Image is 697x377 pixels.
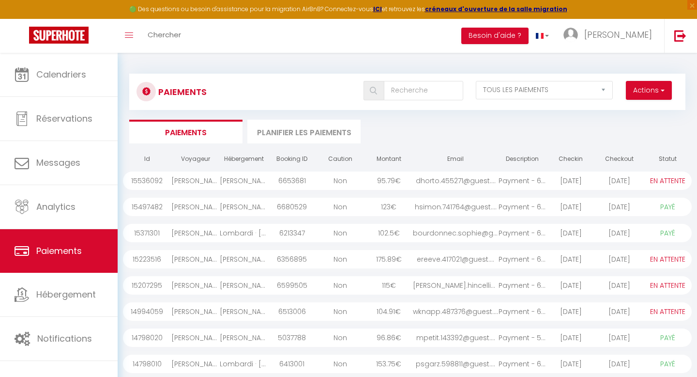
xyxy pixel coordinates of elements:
div: wknapp.487376@guest.... [413,302,498,321]
th: Email [413,151,498,168]
li: Planifier les paiements [247,120,361,143]
span: Hébergement [36,288,96,300]
div: 6513006 [268,302,317,321]
div: [DATE] [546,250,595,268]
div: 6413001 [268,355,317,373]
th: Checkin [546,151,595,168]
div: 104.91 [364,302,413,321]
div: Non [316,355,364,373]
img: Super Booking [29,27,89,44]
span: € [395,359,401,369]
div: [PERSON_NAME] Misano 2 personnes lit 160 [220,172,268,190]
input: Recherche [384,81,463,100]
div: dhorto.455271@guest.... [413,172,498,190]
div: 15223516 [123,250,171,268]
div: [PERSON_NAME] [171,302,220,321]
span: Analytics [36,201,76,213]
div: [PERSON_NAME] · Villa Misano chambre 2 personnes lit king size [220,198,268,216]
div: Non [316,250,364,268]
div: [PERSON_NAME] [171,172,220,190]
div: 6653681 [268,172,317,190]
div: [DATE] [595,250,643,268]
a: créneaux d'ouverture de la salle migration [425,5,567,13]
button: Besoin d'aide ? [461,28,529,44]
div: [PERSON_NAME] · Villa Misano chambre 4 personnes [220,250,268,268]
div: Payment - 6213347 - ... [499,224,547,242]
div: [DATE] [546,198,595,216]
th: Id [123,151,171,168]
th: Checkout [595,151,643,168]
div: 15207295 [123,276,171,295]
div: Non [316,198,364,216]
div: Payment - 6413001 - ... [499,355,547,373]
button: Actions [626,81,672,100]
th: Booking ID [268,151,317,168]
div: 115 [364,276,413,295]
div: 6680529 [268,198,317,216]
div: Non [316,329,364,347]
div: Payment - 6599505 - ... [499,276,547,295]
th: Caution [316,151,364,168]
div: 96.86 [364,329,413,347]
div: [DATE] [546,172,595,190]
div: [PERSON_NAME] [171,276,220,295]
div: 15371301 [123,224,171,242]
div: [DATE] [546,276,595,295]
div: Non [316,224,364,242]
div: psgarz.598811@guest.... [413,355,498,373]
div: mpetit.143392@guest.... [413,329,498,347]
div: ereeve.417021@guest.... [413,250,498,268]
img: ... [563,28,578,42]
a: Chercher [140,19,188,53]
div: 15497482 [123,198,171,216]
a: ICI [373,5,382,13]
div: Non [316,302,364,321]
div: [DATE] [595,276,643,295]
span: € [390,281,396,290]
div: [PERSON_NAME] · Villa Misano chambre 2 personnes lit king size [220,276,268,295]
div: [DATE] [595,198,643,216]
div: [DATE] [546,302,595,321]
span: Calendriers [36,68,86,80]
div: Payment - 6356895 - ... [499,250,547,268]
div: 14798010 [123,355,171,373]
th: Statut [643,151,692,168]
div: Non [316,172,364,190]
div: hsimon.741764@guest.... [413,198,498,216]
div: [DATE] [546,329,595,347]
div: 14798020 [123,329,171,347]
li: Paiements [129,120,242,143]
div: [PERSON_NAME] [171,355,220,373]
th: Voyageur [171,151,220,168]
div: [PERSON_NAME] [171,198,220,216]
div: Payment - 5037788 - ... [499,329,547,347]
div: [DATE] [546,355,595,373]
span: € [394,228,400,238]
span: Notifications [37,332,92,345]
th: Description [499,151,547,168]
div: 175.89 [364,250,413,268]
div: 14994059 [123,302,171,321]
div: [PERSON_NAME] [171,250,220,268]
span: € [395,333,401,343]
h3: Paiements [158,81,207,103]
div: Lombardi · [GEOGRAPHIC_DATA], Chambre 2 personnes avec [PERSON_NAME] [220,355,268,373]
div: 15536092 [123,172,171,190]
div: bourdonnec.sophie@gm... [413,224,498,242]
a: ... [PERSON_NAME] [556,19,664,53]
th: Hébergement [220,151,268,168]
div: [PERSON_NAME] [171,329,220,347]
div: [PERSON_NAME].hincellin@... [413,276,498,295]
th: Montant [364,151,413,168]
div: [PERSON_NAME] Misano 2 personnes lit 160 [220,302,268,321]
span: Messages [36,157,80,169]
img: logout [674,30,686,42]
div: [DATE] [546,224,595,242]
span: € [395,176,401,186]
div: 6213347 [268,224,317,242]
div: 102.5 [364,224,413,242]
div: Non [316,276,364,295]
div: Payment - 6653681 - ... [499,172,547,190]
